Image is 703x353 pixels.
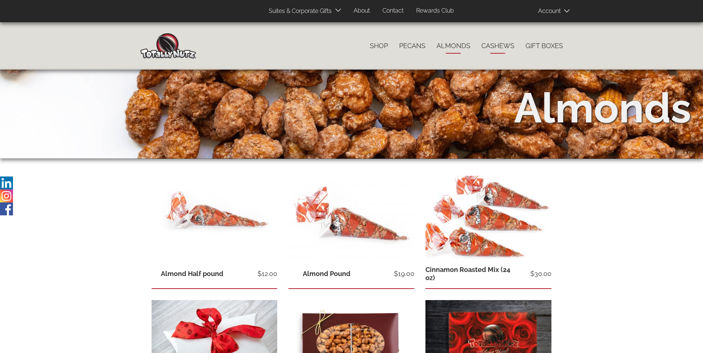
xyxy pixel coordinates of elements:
a: About [348,4,375,18]
a: Almond Half pound [161,270,223,278]
a: Cashews [476,38,520,54]
a: Gift Boxes [520,38,568,54]
a: Suites & Corporate Gifts [263,4,334,19]
a: Contact [377,4,409,18]
a: Pecans [394,38,431,54]
img: 14 oz of cinnamon glazed almonds inside a red and clear Totally Nutz poly bag [288,176,414,259]
a: Almond Pound [303,270,351,278]
img: 7 oz. of cinnamon glazed almonds inside a red and clear Totally Nutz poly bag [152,176,278,259]
a: Shop [364,38,394,54]
img: one 8 oz bag of each nut: Almonds, cashews, and pecans [425,176,551,260]
a: Rewards Club [411,4,460,18]
div: Almonds [514,78,691,138]
a: Almonds [431,38,476,54]
img: Home [140,33,196,58]
a: Cinnamon Roasted Mix (24 oz) [425,266,510,282]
